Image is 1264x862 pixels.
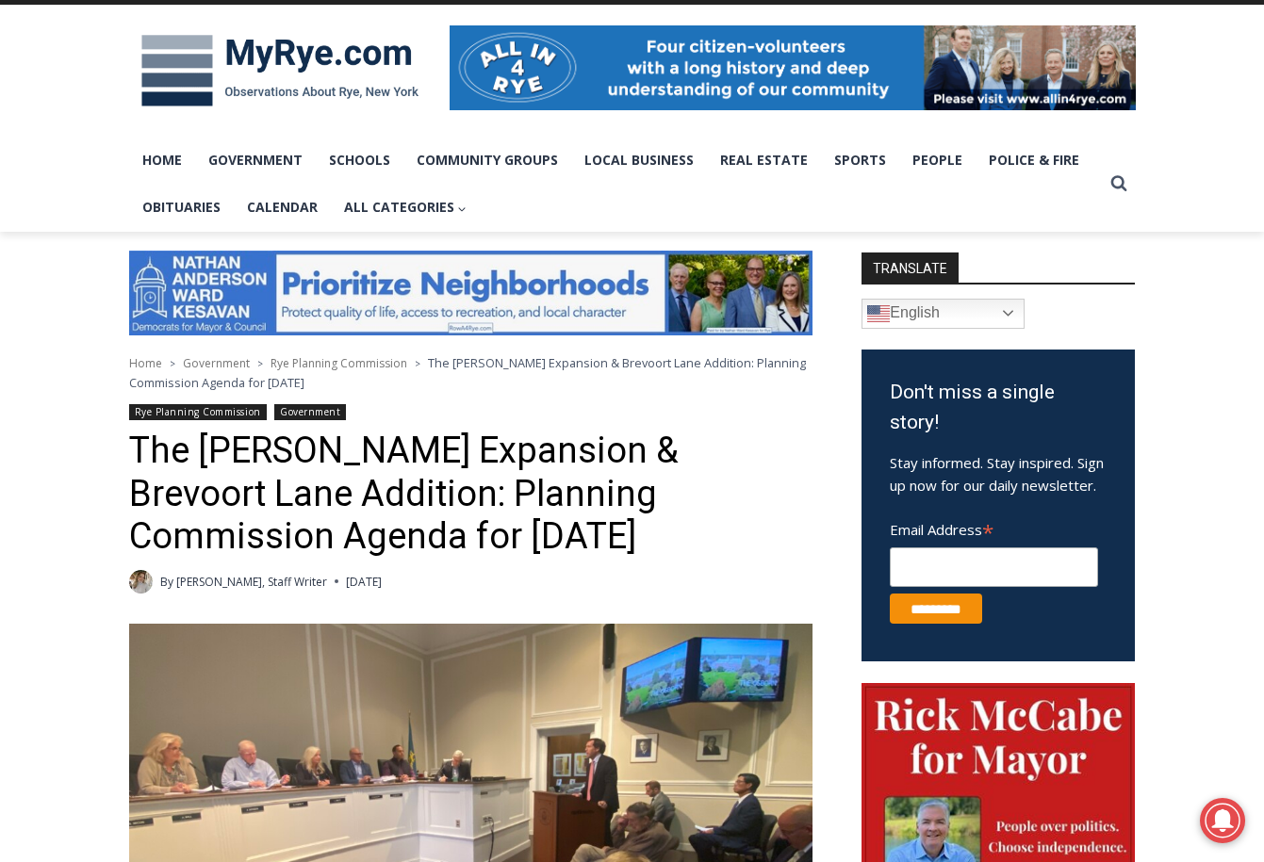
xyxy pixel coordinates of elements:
time: [DATE] [346,573,382,591]
a: Home [129,137,195,184]
a: Calendar [234,184,331,231]
a: Government [274,404,346,420]
label: Email Address [890,511,1098,545]
span: Intern @ [DOMAIN_NAME] [493,187,874,230]
h4: [PERSON_NAME] Read Sanctuary Fall Fest: [DATE] [15,189,241,233]
a: Government [183,355,250,371]
strong: TRANSLATE [862,252,959,283]
a: [PERSON_NAME] Read Sanctuary Fall Fest: [DATE] [1,187,272,235]
img: (PHOTO: MyRye.com Summer 2023 intern Beatrice Larzul.) [129,570,153,594]
p: Stay informed. Stay inspired. Sign up now for our daily newsletter. [890,451,1107,496]
div: Birds of Prey: Falcon and hawk demos [197,56,263,155]
span: By [160,573,173,591]
a: Real Estate [707,137,821,184]
button: View Search Form [1102,167,1136,201]
img: en [867,302,890,325]
span: > [170,357,175,370]
a: People [899,137,976,184]
img: MyRye.com [129,22,431,120]
button: Child menu of All Categories [331,184,481,231]
a: Police & Fire [976,137,1092,184]
a: Government [195,137,316,184]
a: Local Business [571,137,707,184]
h3: Don't miss a single story! [890,378,1107,437]
a: Home [129,355,162,371]
div: "[PERSON_NAME] and I covered the [DATE] Parade, which was a really eye opening experience as I ha... [476,1,891,183]
div: / [210,159,215,178]
a: Rye Planning Commission [271,355,407,371]
div: 6 [220,159,228,178]
a: Rye Planning Commission [129,404,267,420]
a: Intern @ [DOMAIN_NAME] [453,183,913,235]
nav: Primary Navigation [129,137,1102,232]
a: Schools [316,137,403,184]
a: English [862,299,1025,329]
a: [PERSON_NAME], Staff Writer [176,574,327,590]
span: The [PERSON_NAME] Expansion & Brevoort Lane Addition: Planning Commission Agenda for [DATE] [129,354,806,390]
a: Obituaries [129,184,234,231]
span: > [415,357,420,370]
span: > [257,357,263,370]
h1: The [PERSON_NAME] Expansion & Brevoort Lane Addition: Planning Commission Agenda for [DATE] [129,430,813,559]
a: Sports [821,137,899,184]
img: All in for Rye [450,25,1136,110]
div: 2 [197,159,205,178]
nav: Breadcrumbs [129,353,813,392]
a: Community Groups [403,137,571,184]
a: Author image [129,570,153,594]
